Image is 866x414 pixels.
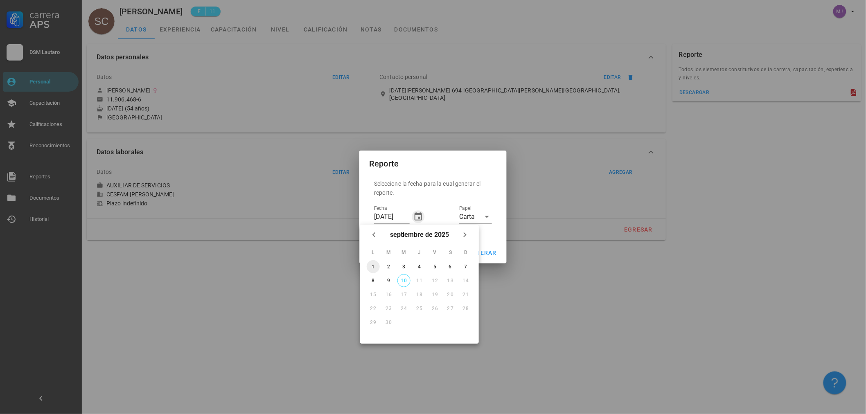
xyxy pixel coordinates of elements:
[444,264,457,270] div: 6
[367,274,380,287] button: 8
[367,264,380,270] div: 1
[366,245,381,259] th: L
[382,278,395,283] div: 9
[382,264,395,270] div: 2
[459,205,471,211] label: Papel
[428,260,442,273] button: 5
[374,205,387,211] label: Fecha
[459,260,472,273] button: 7
[459,213,475,220] div: Carta
[459,264,472,270] div: 7
[444,260,457,273] button: 6
[464,245,500,260] button: generar
[398,278,410,283] div: 10
[367,278,380,283] div: 8
[382,274,395,287] button: 9
[458,227,472,242] button: Próximo mes
[369,157,399,170] div: Reporte
[382,260,395,273] button: 2
[413,264,426,270] div: 4
[367,260,380,273] button: 1
[458,245,473,259] th: D
[367,227,381,242] button: Mes anterior
[412,245,427,259] th: J
[397,274,410,287] button: 10
[428,264,442,270] div: 5
[459,210,492,223] div: PapelCarta
[387,227,452,243] button: septiembre de 2025
[413,260,426,273] button: 4
[397,264,410,270] div: 3
[397,260,410,273] button: 3
[397,245,411,259] th: M
[443,245,458,259] th: S
[374,179,492,197] p: Seleccione la fecha para la cual generar el reporte.
[381,245,396,259] th: M
[467,250,497,256] span: generar
[428,245,442,259] th: V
